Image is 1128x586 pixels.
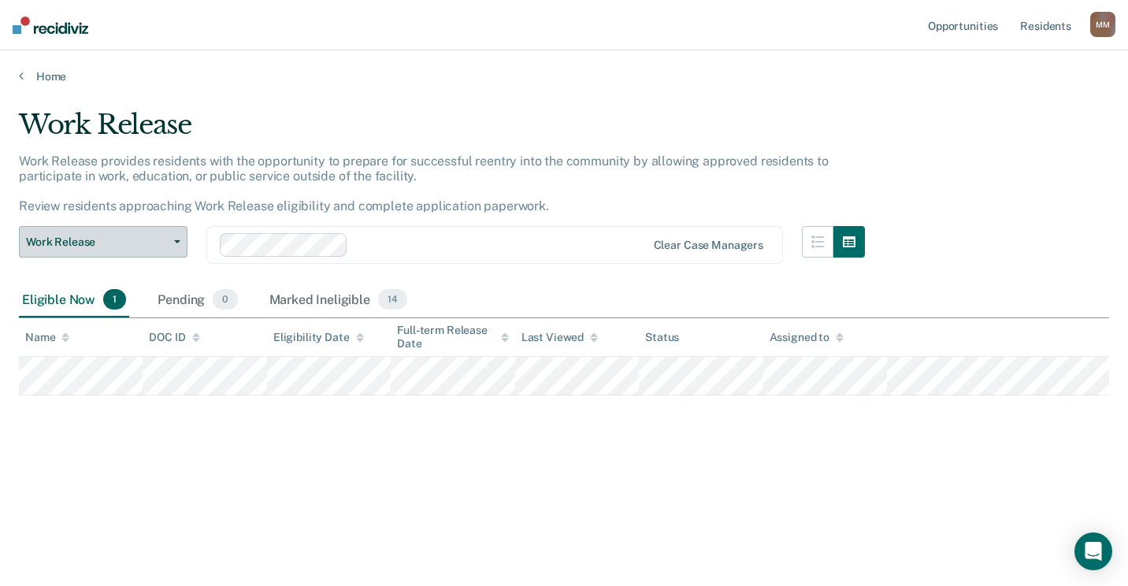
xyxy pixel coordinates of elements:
[19,109,865,154] div: Work Release
[770,331,844,344] div: Assigned to
[397,324,508,350] div: Full-term Release Date
[19,69,1109,83] a: Home
[154,283,240,317] div: Pending0
[25,331,69,344] div: Name
[103,289,126,310] span: 1
[521,331,598,344] div: Last Viewed
[378,289,407,310] span: 14
[654,239,763,252] div: Clear case managers
[1074,532,1112,570] div: Open Intercom Messenger
[13,17,88,34] img: Recidiviz
[213,289,237,310] span: 0
[149,331,199,344] div: DOC ID
[645,331,679,344] div: Status
[273,331,364,344] div: Eligibility Date
[26,236,168,249] span: Work Release
[266,283,410,317] div: Marked Ineligible14
[1090,12,1115,37] button: MM
[19,226,187,258] button: Work Release
[1090,12,1115,37] div: M M
[19,154,829,214] p: Work Release provides residents with the opportunity to prepare for successful reentry into the c...
[19,283,129,317] div: Eligible Now1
